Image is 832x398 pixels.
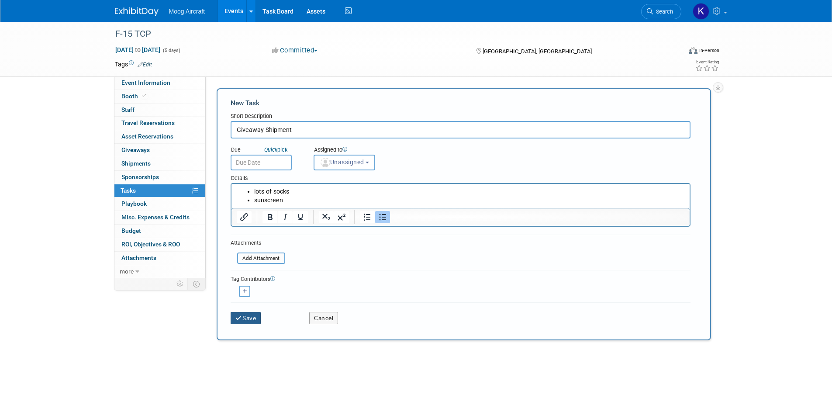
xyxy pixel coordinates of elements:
[693,3,709,20] img: Kelsey Blackley
[115,46,161,54] span: [DATE] [DATE]
[114,157,205,170] a: Shipments
[114,76,205,90] a: Event Information
[314,146,419,155] div: Assigned to
[121,227,141,234] span: Budget
[375,211,390,223] button: Bullet list
[231,184,690,208] iframe: Rich Text Area
[169,8,205,15] span: Moog Aircraft
[231,112,690,121] div: Short Description
[114,252,205,265] a: Attachments
[121,187,136,194] span: Tasks
[114,225,205,238] a: Budget
[114,130,205,143] a: Asset Reservations
[262,211,277,223] button: Bold
[142,93,146,98] i: Booth reservation complete
[231,274,690,283] div: Tag Contributors
[121,79,170,86] span: Event Information
[319,211,334,223] button: Subscript
[641,4,681,19] a: Search
[262,146,289,153] a: Quickpick
[653,8,673,15] span: Search
[314,155,376,170] button: Unassigned
[114,238,205,251] a: ROI, Objectives & ROO
[187,278,205,290] td: Toggle Event Tabs
[231,98,690,108] div: New Task
[695,60,719,64] div: Event Rating
[334,211,349,223] button: Superscript
[630,45,720,59] div: Event Format
[293,211,308,223] button: Underline
[121,200,147,207] span: Playbook
[231,146,300,155] div: Due
[112,26,668,42] div: F-15 TCP
[121,214,190,221] span: Misc. Expenses & Credits
[138,62,152,68] a: Edit
[114,104,205,117] a: Staff
[114,117,205,130] a: Travel Reservations
[121,93,148,100] span: Booth
[231,312,261,324] button: Save
[269,46,321,55] button: Committed
[121,254,156,261] span: Attachments
[121,119,175,126] span: Travel Reservations
[231,239,285,247] div: Attachments
[114,211,205,224] a: Misc. Expenses & Credits
[237,211,252,223] button: Insert/edit link
[121,241,180,248] span: ROI, Objectives & ROO
[121,133,173,140] span: Asset Reservations
[121,160,151,167] span: Shipments
[231,155,292,170] input: Due Date
[120,268,134,275] span: more
[115,7,159,16] img: ExhibitDay
[134,46,142,53] span: to
[121,146,150,153] span: Giveaways
[264,146,277,153] i: Quick
[689,47,697,54] img: Format-Inperson.png
[114,197,205,211] a: Playbook
[320,159,364,166] span: Unassigned
[699,47,719,54] div: In-Person
[309,312,338,324] button: Cancel
[114,90,205,103] a: Booth
[231,121,690,138] input: Name of task or a short description
[114,184,205,197] a: Tasks
[483,48,592,55] span: [GEOGRAPHIC_DATA], [GEOGRAPHIC_DATA]
[121,173,159,180] span: Sponsorships
[231,170,690,183] div: Details
[360,211,375,223] button: Numbered list
[114,144,205,157] a: Giveaways
[278,211,293,223] button: Italic
[121,106,135,113] span: Staff
[114,171,205,184] a: Sponsorships
[162,48,180,53] span: (5 days)
[173,278,188,290] td: Personalize Event Tab Strip
[115,60,152,69] td: Tags
[114,265,205,278] a: more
